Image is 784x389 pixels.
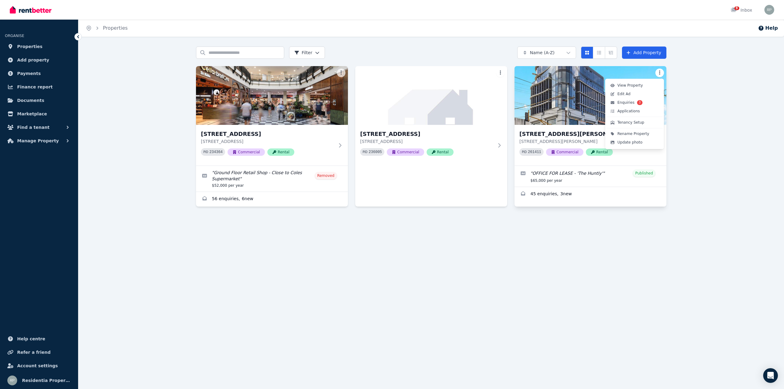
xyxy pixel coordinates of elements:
[617,100,635,105] span: Enquiries
[617,131,649,136] span: Rename Property
[637,100,643,105] span: 3
[617,120,644,125] span: Tenancy Setup
[617,83,643,88] span: View Property
[605,79,664,149] div: More options
[617,109,640,114] span: Applications
[617,92,631,96] span: Edit Ad
[617,140,643,145] span: Update photo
